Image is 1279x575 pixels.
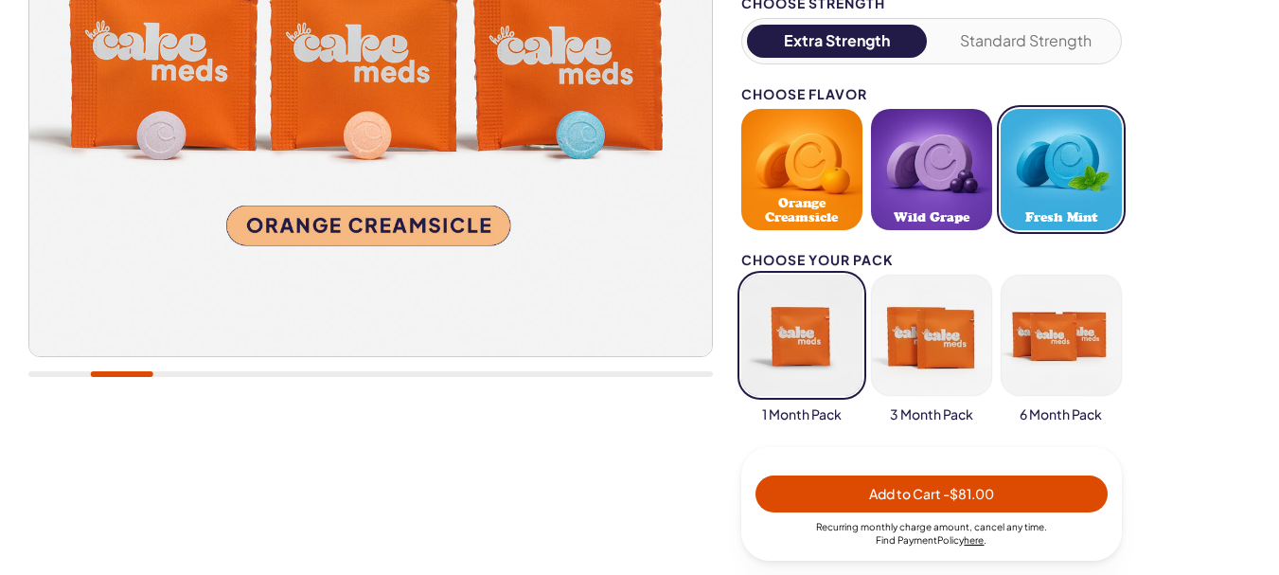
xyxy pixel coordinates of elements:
span: - $81.00 [943,485,994,502]
button: Add to Cart -$81.00 [755,476,1108,512]
span: 1 Month Pack [762,405,842,424]
div: Choose your pack [741,253,1122,267]
button: Extra Strength [747,25,928,58]
span: Orange Creamsicle [747,196,857,225]
button: Standard Strength [935,25,1116,58]
div: Choose Flavor [741,87,1122,101]
span: Wild Grape [894,210,969,225]
div: Recurring monthly charge amount , cancel any time. Policy . [755,520,1108,547]
span: Fresh Mint [1025,210,1097,225]
span: Add to Cart [869,485,994,502]
span: 3 Month Pack [890,405,973,424]
a: here [964,534,984,546]
span: 6 Month Pack [1020,405,1102,424]
span: Find Payment [876,534,937,546]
